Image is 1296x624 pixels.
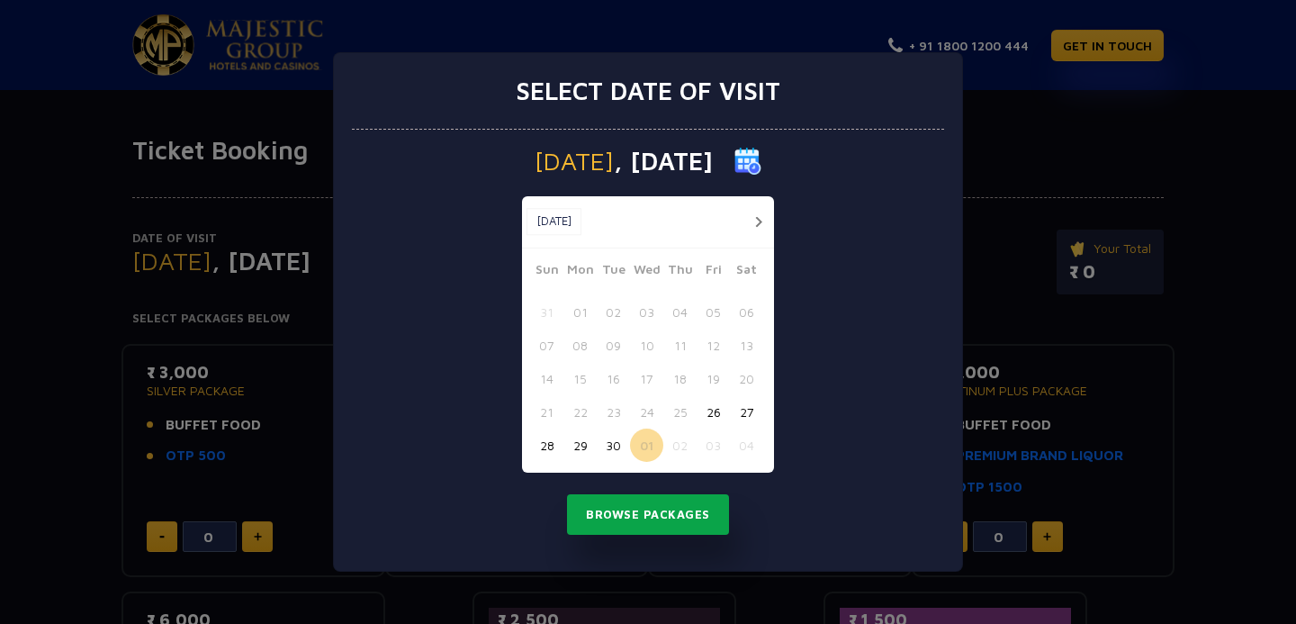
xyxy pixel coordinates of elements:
button: 19 [697,362,730,395]
button: 20 [730,362,763,395]
button: 12 [697,329,730,362]
span: Wed [630,259,663,285]
button: 28 [530,429,563,462]
button: 08 [563,329,597,362]
button: [DATE] [526,208,581,235]
button: 01 [563,295,597,329]
span: [DATE] [535,149,614,174]
button: 13 [730,329,763,362]
button: 03 [630,295,663,329]
button: Browse Packages [567,494,729,536]
button: 03 [697,429,730,462]
span: Tue [597,259,630,285]
button: 21 [530,395,563,429]
button: 26 [697,395,730,429]
span: Mon [563,259,597,285]
button: 15 [563,362,597,395]
span: Thu [663,259,697,285]
button: 31 [530,295,563,329]
button: 14 [530,362,563,395]
button: 10 [630,329,663,362]
button: 23 [597,395,630,429]
button: 18 [663,362,697,395]
span: , [DATE] [614,149,713,174]
button: 30 [597,429,630,462]
button: 09 [597,329,630,362]
span: Fri [697,259,730,285]
button: 16 [597,362,630,395]
button: 27 [730,395,763,429]
img: calender icon [734,148,761,175]
button: 17 [630,362,663,395]
button: 07 [530,329,563,362]
button: 06 [730,295,763,329]
button: 04 [730,429,763,462]
button: 02 [597,295,630,329]
button: 29 [563,429,597,462]
button: 02 [663,429,697,462]
span: Sat [730,259,763,285]
button: 05 [697,295,730,329]
button: 22 [563,395,597,429]
h3: Select date of visit [516,76,780,106]
button: 25 [663,395,697,429]
span: Sun [530,259,563,285]
button: 04 [663,295,697,329]
button: 01 [630,429,663,462]
button: 24 [630,395,663,429]
button: 11 [663,329,697,362]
